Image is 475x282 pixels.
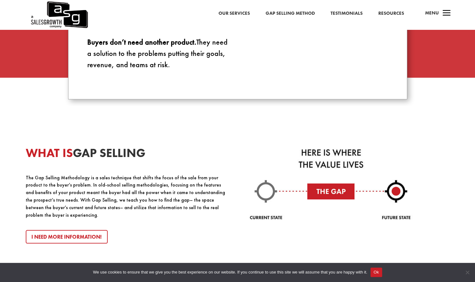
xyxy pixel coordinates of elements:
[26,145,73,160] span: WHAT IS
[249,147,413,222] img: value-lives-here
[370,268,382,277] button: Ok
[378,9,404,18] a: Resources
[87,37,196,47] strong: Buyers don’t need another product.
[266,9,315,18] a: Gap Selling Method
[26,174,226,219] p: The Gap Selling Methodology is a sales technique that shifts the focus of the sale from your prod...
[87,36,229,70] p: They need a solution to the problems putting their goals, revenue, and teams at risk.
[464,269,470,275] span: No
[440,7,453,20] span: a
[93,269,367,275] span: We use cookies to ensure that we give you the best experience on our website. If you continue to ...
[219,9,250,18] a: Our Services
[331,9,363,18] a: Testimonials
[425,10,439,16] span: Menu
[26,230,108,243] a: I Need More Information!
[26,145,145,160] strong: GAP SELLING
